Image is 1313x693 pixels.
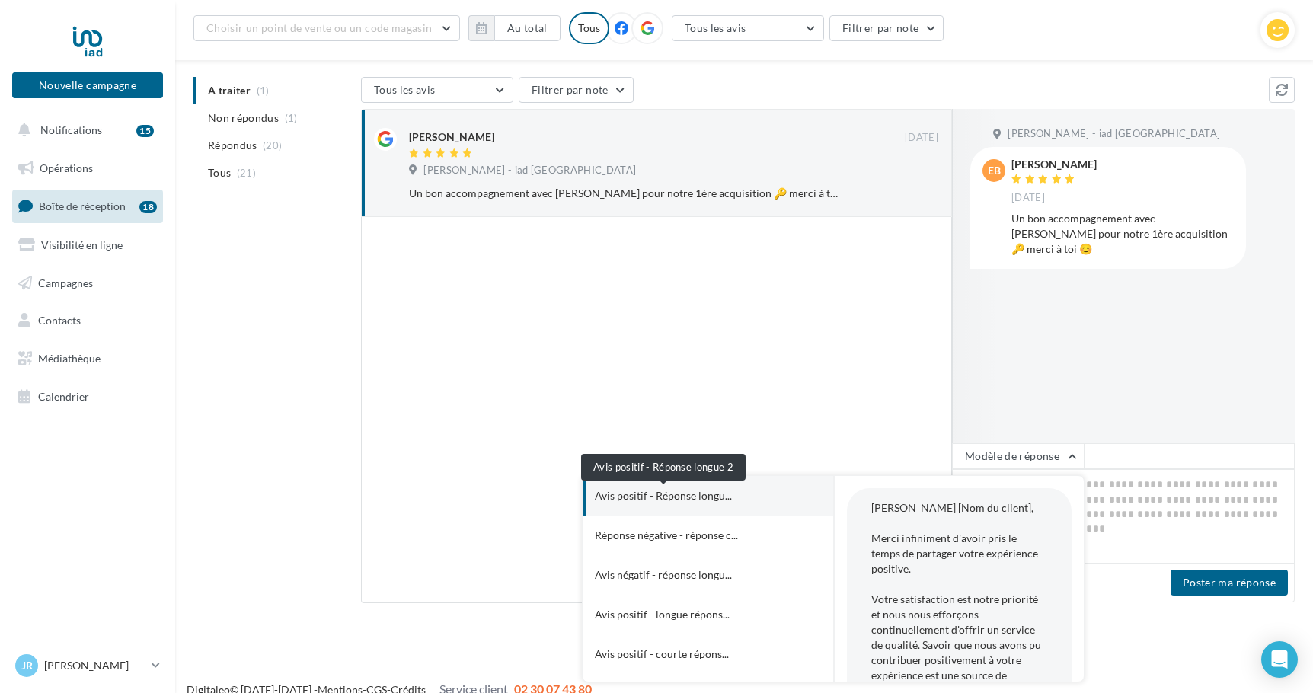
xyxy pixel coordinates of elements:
[494,15,561,41] button: Au total
[263,139,282,152] span: (20)
[237,167,256,179] span: (21)
[9,190,166,222] a: Boîte de réception18
[468,15,561,41] button: Au total
[40,161,93,174] span: Opérations
[374,83,436,96] span: Tous les avis
[595,607,730,622] span: Avis positif - longue répons...
[40,123,102,136] span: Notifications
[829,15,944,41] button: Filtrer par note
[905,131,938,145] span: [DATE]
[1261,641,1298,678] div: Open Intercom Messenger
[39,200,126,212] span: Boîte de réception
[569,12,609,44] div: Tous
[38,352,101,365] span: Médiathèque
[9,152,166,184] a: Opérations
[595,528,738,543] span: Réponse négative - réponse c...
[1171,570,1288,596] button: Poster ma réponse
[583,555,791,595] button: Avis négatif - réponse longu...
[206,21,432,34] span: Choisir un point de vente ou un code magasin
[9,343,166,375] a: Médiathèque
[361,77,513,103] button: Tous les avis
[952,443,1085,469] button: Modèle de réponse
[583,595,791,634] button: Avis positif - longue répons...
[988,163,1001,178] span: EB
[1011,191,1045,205] span: [DATE]
[139,201,157,213] div: 18
[595,647,729,662] span: Avis positif - courte répons...
[672,15,824,41] button: Tous les avis
[685,21,746,34] span: Tous les avis
[38,390,89,403] span: Calendrier
[193,15,460,41] button: Choisir un point de vente ou un code magasin
[136,125,154,137] div: 15
[595,567,732,583] span: Avis négatif - réponse longu...
[9,114,160,146] button: Notifications 15
[519,77,634,103] button: Filtrer par note
[38,276,93,289] span: Campagnes
[1008,127,1220,141] span: [PERSON_NAME] - iad [GEOGRAPHIC_DATA]
[208,138,257,153] span: Répondus
[9,229,166,261] a: Visibilité en ligne
[409,186,839,201] div: Un bon accompagnement avec [PERSON_NAME] pour notre 1ère acquisition 🔑 merci à toi 😊
[9,381,166,413] a: Calendrier
[41,238,123,251] span: Visibilité en ligne
[285,112,298,124] span: (1)
[12,72,163,98] button: Nouvelle campagne
[38,314,81,327] span: Contacts
[208,165,231,180] span: Tous
[208,110,279,126] span: Non répondus
[595,488,732,503] span: Avis positif - Réponse longu...
[583,516,791,555] button: Réponse négative - réponse c...
[581,454,746,481] div: Avis positif - Réponse longue 2
[409,129,494,145] div: [PERSON_NAME]
[9,305,166,337] a: Contacts
[44,658,145,673] p: [PERSON_NAME]
[21,658,33,673] span: Jr
[1011,211,1234,257] div: Un bon accompagnement avec [PERSON_NAME] pour notre 1ère acquisition 🔑 merci à toi 😊
[583,634,791,674] button: Avis positif - courte répons...
[1011,159,1097,170] div: [PERSON_NAME]
[12,651,163,680] a: Jr [PERSON_NAME]
[583,476,791,516] button: Avis positif - Réponse longu...
[9,267,166,299] a: Campagnes
[423,164,636,177] span: [PERSON_NAME] - iad [GEOGRAPHIC_DATA]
